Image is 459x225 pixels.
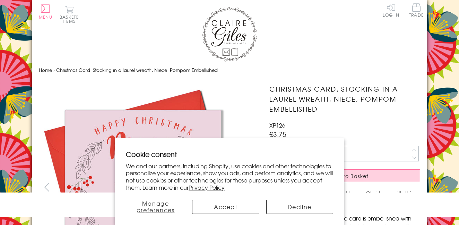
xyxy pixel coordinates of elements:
button: Add to Basket [269,169,420,182]
button: Manage preferences [126,200,185,214]
button: Decline [266,200,333,214]
span: Menu [39,14,52,20]
span: Trade [409,3,424,17]
a: Privacy Policy [189,183,225,191]
img: Claire Giles Greetings Cards [202,7,257,62]
span: XP126 [269,121,285,129]
button: Menu [39,4,52,19]
span: Add to Basket [329,172,369,179]
button: Basket0 items [60,6,79,23]
h2: Cookie consent [126,149,333,159]
a: Trade [409,3,424,18]
span: £3.75 [269,129,286,139]
span: › [53,67,55,73]
button: prev [39,179,54,195]
a: Home [39,67,52,73]
span: Christmas Card, Stocking in a laurel wreath, Niece, Pompom Embellished [56,67,218,73]
p: We and our partners, including Shopify, use cookies and other technologies to personalize your ex... [126,162,333,191]
a: Log In [383,3,399,17]
span: 0 items [63,14,79,24]
nav: breadcrumbs [39,63,420,77]
button: Accept [192,200,259,214]
span: Manage preferences [137,199,175,214]
h1: Christmas Card, Stocking in a laurel wreath, Niece, Pompom Embellished [269,84,420,114]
